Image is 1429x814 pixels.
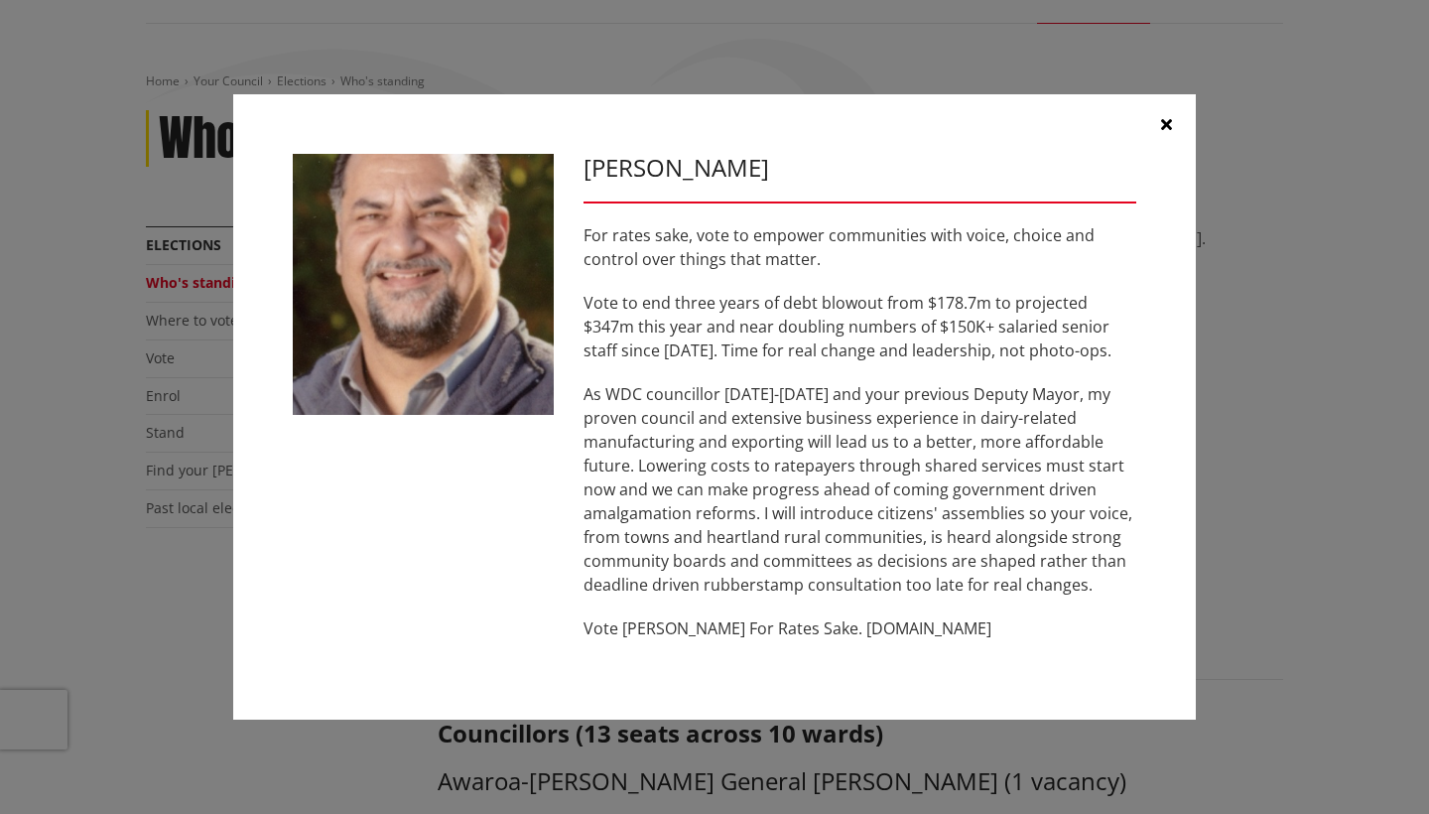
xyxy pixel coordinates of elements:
iframe: Messenger Launcher [1338,731,1409,802]
p: Vote to end three years of debt blowout from $178.7m to projected $347m this year and near doubli... [584,291,1136,362]
p: Vote [PERSON_NAME] For Rates Sake. [DOMAIN_NAME] [584,616,1136,640]
p: For rates sake, vote to empower communities with voice, choice and control over things that matter. [584,223,1136,271]
p: As WDC councillor [DATE]-[DATE] and your previous Deputy Mayor, my proven council and extensive b... [584,382,1136,597]
h3: [PERSON_NAME] [584,154,1136,183]
img: WO-M__BECH_A__EWN4j [293,154,554,415]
